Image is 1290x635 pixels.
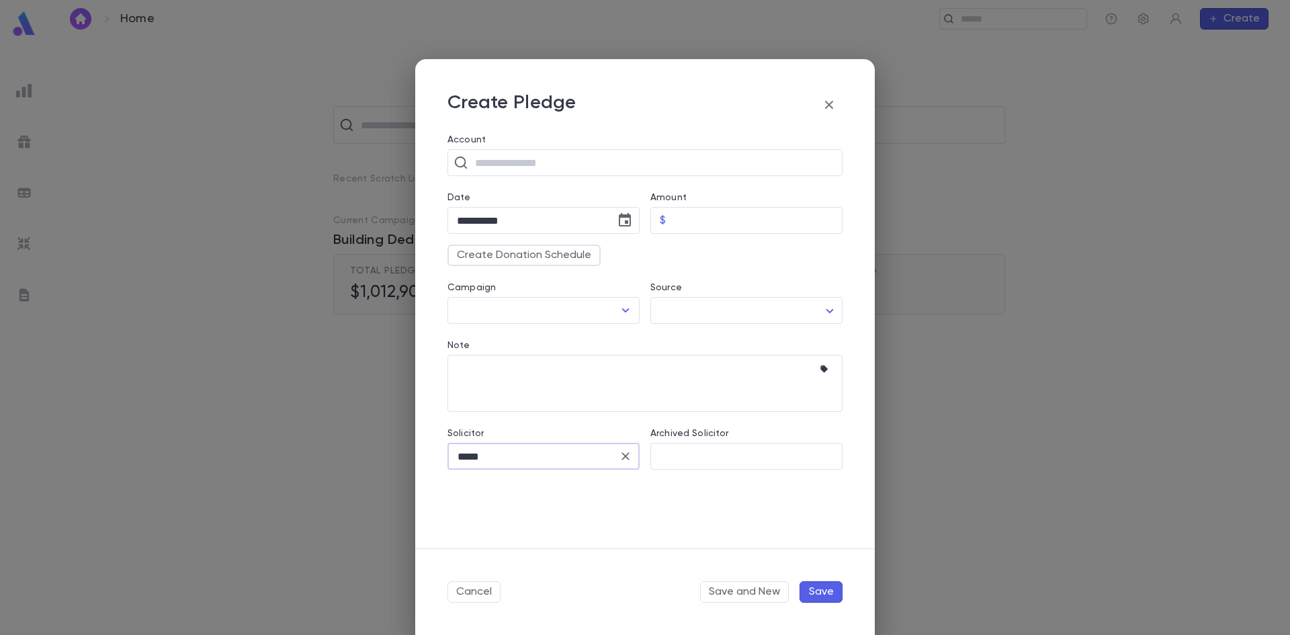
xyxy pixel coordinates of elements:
[650,428,729,439] label: Archived Solicitor
[447,428,484,439] label: Solicitor
[616,301,635,320] button: Open
[800,581,843,603] button: Save
[616,447,635,466] button: Clear
[447,282,496,293] label: Campaign
[650,192,687,203] label: Amount
[447,581,501,603] button: Cancel
[650,282,682,293] label: Source
[650,298,843,324] div: ​
[700,581,789,603] button: Save and New
[447,91,576,118] p: Create Pledge
[447,340,470,351] label: Note
[447,245,601,266] button: Create Donation Schedule
[447,192,640,203] label: Date
[611,207,638,234] button: Choose date, selected date is Aug 19, 2025
[447,134,843,145] label: Account
[660,214,666,227] p: $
